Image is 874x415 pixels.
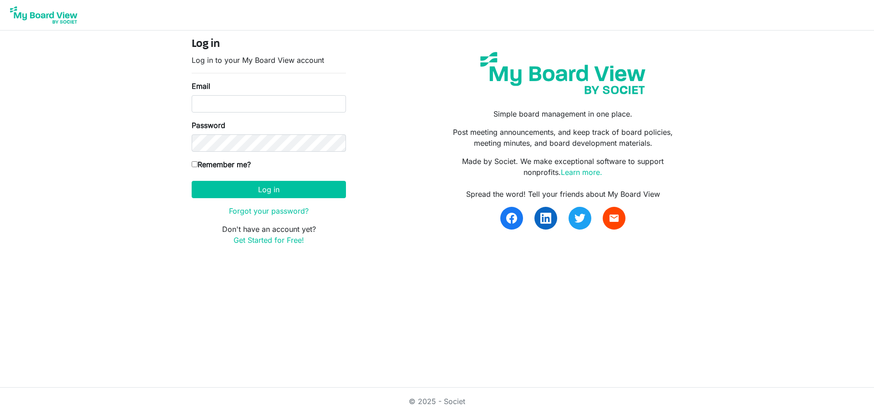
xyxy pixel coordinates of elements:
a: Get Started for Free! [234,236,304,245]
input: Remember me? [192,161,198,167]
button: Log in [192,181,346,198]
p: Log in to your My Board View account [192,55,346,66]
a: Forgot your password? [229,206,309,215]
span: email [609,213,620,224]
div: Spread the word! Tell your friends about My Board View [444,189,682,200]
a: Learn more. [561,168,602,177]
label: Password [192,120,225,131]
img: twitter.svg [574,213,585,224]
img: linkedin.svg [540,213,551,224]
p: Don't have an account yet? [192,224,346,246]
img: facebook.svg [506,213,517,224]
a: email [603,207,625,230]
h4: Log in [192,38,346,51]
p: Post meeting announcements, and keep track of board policies, meeting minutes, and board developm... [444,127,682,149]
label: Email [192,81,210,92]
img: my-board-view-societ.svg [473,45,652,101]
p: Simple board management in one place. [444,108,682,119]
label: Remember me? [192,159,251,170]
a: © 2025 - Societ [409,397,465,406]
p: Made by Societ. We make exceptional software to support nonprofits. [444,156,682,178]
img: My Board View Logo [7,4,80,26]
